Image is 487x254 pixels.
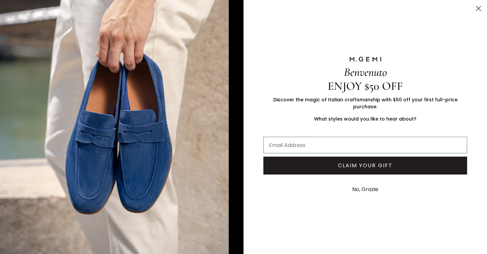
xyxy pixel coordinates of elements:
[273,96,458,110] span: Discover the magic of Italian craftsmanship with $50 off your first full-price purchase.
[349,56,382,62] img: M.GEMI
[263,157,467,175] button: CLAIM YOUR GIFT
[349,181,382,198] button: No, Grazie
[314,116,416,122] span: What styles would you like to hear about?
[263,137,467,153] input: Email Address
[344,65,387,79] span: Benvenuto
[473,3,484,14] button: Close dialog
[328,79,403,93] span: ENJOY $50 OFF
